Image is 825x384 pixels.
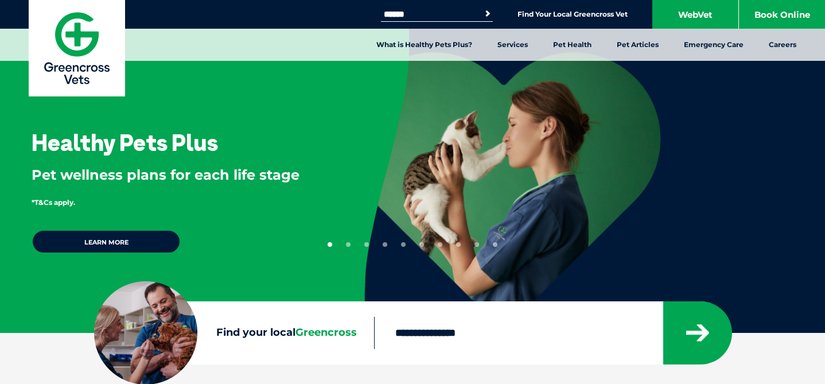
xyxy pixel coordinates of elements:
[671,29,756,61] a: Emergency Care
[485,29,540,61] a: Services
[540,29,604,61] a: Pet Health
[756,29,809,61] a: Careers
[401,242,406,247] button: 5 of 10
[346,242,351,247] button: 2 of 10
[604,29,671,61] a: Pet Articles
[32,131,218,154] h3: Healthy Pets Plus
[328,242,332,247] button: 1 of 10
[493,242,497,247] button: 10 of 10
[364,29,485,61] a: What is Healthy Pets Plus?
[482,8,493,20] button: Search
[517,10,628,19] a: Find Your Local Greencross Vet
[94,324,374,342] label: Find your local
[474,242,479,247] button: 9 of 10
[32,198,75,207] span: *T&Cs apply.
[32,165,327,185] p: Pet wellness plans for each life stage
[438,242,442,247] button: 7 of 10
[364,242,369,247] button: 3 of 10
[383,242,387,247] button: 4 of 10
[456,242,461,247] button: 8 of 10
[419,242,424,247] button: 6 of 10
[32,230,181,254] a: Learn more
[295,326,357,339] span: Greencross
